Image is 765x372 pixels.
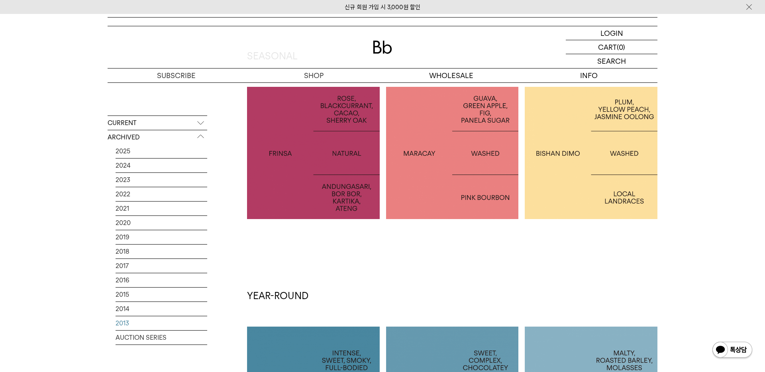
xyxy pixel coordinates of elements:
a: 2023 [116,173,207,187]
a: 2015 [116,288,207,302]
a: CART (0) [566,40,657,54]
a: SHOP [245,69,382,82]
p: CURRENT [108,116,207,130]
p: CART [598,40,617,54]
p: (0) [617,40,625,54]
a: 2020 [116,216,207,230]
img: 카카오톡 채널 1:1 채팅 버튼 [712,341,753,360]
a: 2013 [116,316,207,330]
p: SEARCH [597,54,626,68]
p: LOGIN [600,26,623,40]
a: 에티오피아 비샨 디모ETHIOPIA BISHAN DIMO [525,87,657,219]
a: 2024 [116,159,207,172]
a: 인도네시아 프린자 내추럴INDONESIA FRINSA NATURAL [247,87,380,219]
a: 2016 [116,273,207,287]
a: 콜롬비아 마라카이COLOMBIA MARACAY [386,87,519,219]
a: SUBSCRIBE [108,69,245,82]
a: 2018 [116,245,207,258]
a: 2021 [116,202,207,215]
a: LOGIN [566,26,657,40]
h2: YEAR-ROUND [247,289,657,303]
p: WHOLESALE [382,69,520,82]
img: 로고 [373,41,392,54]
a: 2017 [116,259,207,273]
a: 2025 [116,144,207,158]
a: 2022 [116,187,207,201]
a: 신규 회원 가입 시 3,000원 할인 [345,4,420,11]
a: 2014 [116,302,207,316]
p: ARCHIVED [108,130,207,145]
a: AUCTION SERIES [116,331,207,345]
a: 2019 [116,230,207,244]
p: INFO [520,69,657,82]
